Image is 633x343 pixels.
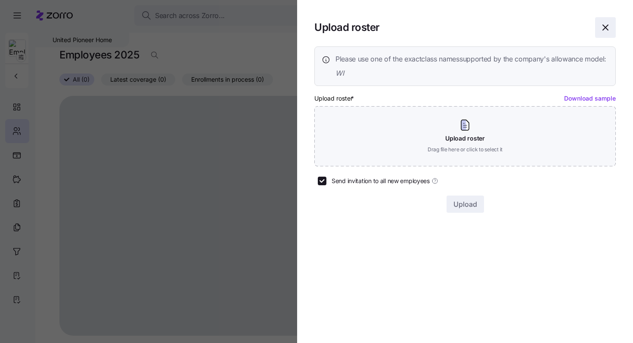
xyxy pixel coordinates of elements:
[335,54,606,64] span: Please use one of the exact class names supported by the company's allowance model:
[314,94,356,103] label: Upload roster
[314,21,588,34] h1: Upload roster
[332,177,430,185] span: Send invitation to all new employees
[564,95,616,102] a: Download sample
[453,199,477,209] span: Upload
[335,68,606,79] span: WI
[447,196,484,213] button: Upload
